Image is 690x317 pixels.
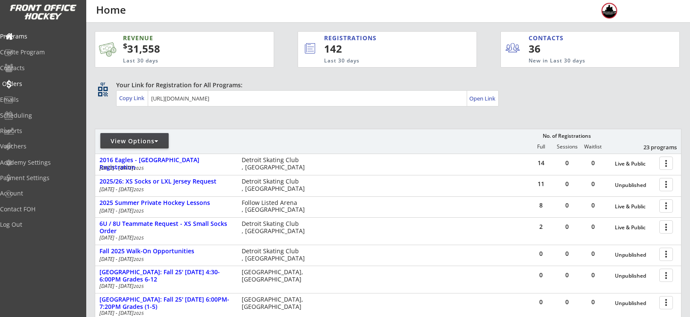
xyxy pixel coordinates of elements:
button: more_vert [659,199,673,213]
div: View Options [100,137,169,145]
div: [GEOGRAPHIC_DATA]: Fall 25' [DATE] 4:30-6:00PM Grades 6-12 [99,269,233,283]
div: Follow Listed Arena , [GEOGRAPHIC_DATA] [242,199,309,214]
div: No. of Registrations [540,133,593,139]
div: Copy Link [119,94,146,102]
div: 0 [528,251,554,257]
div: 2 [528,224,554,230]
div: Full [528,144,554,150]
div: 0 [580,181,606,187]
div: [DATE] - [DATE] [99,284,230,289]
div: 2025/26: XS Socks or LXL Jersey Request [99,178,233,185]
button: more_vert [659,157,673,170]
div: Detroit Skating Club , [GEOGRAPHIC_DATA] [242,220,309,235]
em: 2025 [134,187,144,193]
div: Orders [2,81,79,87]
div: 0 [554,251,580,257]
div: 0 [580,202,606,208]
em: 2025 [134,283,144,289]
button: more_vert [659,248,673,261]
div: Detroit Skating Club , [GEOGRAPHIC_DATA] [242,178,309,193]
div: New in Last 30 days [529,57,640,65]
em: 2025 [134,310,144,316]
div: Detroit Skating Club , [GEOGRAPHIC_DATA] [242,157,309,171]
div: REVENUE [123,34,232,42]
div: [GEOGRAPHIC_DATA], [GEOGRAPHIC_DATA] [242,269,309,283]
div: [DATE] - [DATE] [99,208,230,213]
div: Unpublished [615,252,655,258]
div: 31,558 [123,41,247,56]
div: Last 30 days [324,57,441,65]
div: [GEOGRAPHIC_DATA]: Fall 25' [DATE] 6:00PM-7:20PM Grades (1-5) [99,296,233,311]
div: Unpublished [615,182,655,188]
em: 2025 [134,208,144,214]
div: 2025 Summer Private Hockey Lessons [99,199,233,207]
div: qr [97,81,108,86]
div: Fall 2025 Walk-On Opportunities [99,248,233,255]
div: 0 [580,160,606,166]
div: 0 [554,181,580,187]
div: [DATE] - [DATE] [99,187,230,192]
div: 0 [554,299,580,305]
div: 0 [528,299,554,305]
button: more_vert [659,296,673,309]
div: 0 [554,272,580,278]
button: more_vert [659,178,673,191]
button: qr_code [96,85,109,98]
div: Last 30 days [123,57,232,65]
div: REGISTRATIONS [324,34,437,42]
div: 0 [528,272,554,278]
div: 6U / 8U Teammate Request - XS Small Socks Order [99,220,233,235]
div: [DATE] - [DATE] [99,166,230,171]
div: 2016 Eagles - [GEOGRAPHIC_DATA] Registration [99,157,233,171]
div: 0 [554,160,580,166]
div: Sessions [554,144,580,150]
div: 11 [528,181,554,187]
sup: $ [123,41,127,51]
div: [DATE] - [DATE] [99,311,230,316]
div: Live & Public [615,225,655,231]
em: 2025 [134,235,144,241]
button: more_vert [659,220,673,234]
div: 0 [554,202,580,208]
button: more_vert [659,269,673,282]
div: 0 [580,251,606,257]
div: 14 [528,160,554,166]
div: 0 [580,299,606,305]
div: 0 [554,224,580,230]
div: Unpublished [615,273,655,279]
div: Live & Public [615,204,655,210]
em: 2025 [134,165,144,171]
div: Unpublished [615,300,655,306]
div: 23 programs [632,143,677,151]
div: [DATE] - [DATE] [99,235,230,240]
div: Live & Public [615,161,655,167]
a: Open Link [469,92,496,104]
div: Open Link [469,95,496,102]
div: 8 [528,202,554,208]
div: Your Link for Registration for All Programs: [116,81,655,89]
div: 0 [580,272,606,278]
div: 0 [580,224,606,230]
div: [DATE] - [DATE] [99,257,230,262]
div: 36 [529,41,581,56]
div: Detroit Skating Club , [GEOGRAPHIC_DATA] [242,248,309,262]
div: 142 [324,41,448,56]
em: 2025 [134,256,144,262]
div: [GEOGRAPHIC_DATA], [GEOGRAPHIC_DATA] [242,296,309,311]
div: Waitlist [580,144,605,150]
div: CONTACTS [529,34,567,42]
